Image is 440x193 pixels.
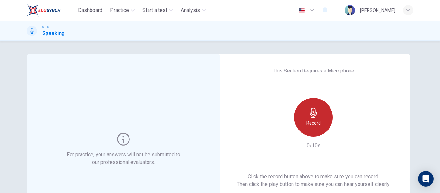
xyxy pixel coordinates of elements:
[110,6,129,14] span: Practice
[27,4,61,17] img: EduSynch logo
[178,5,208,16] button: Analysis
[78,6,102,14] span: Dashboard
[42,29,65,37] h1: Speaking
[298,8,306,13] img: en
[181,6,200,14] span: Analysis
[42,25,49,29] span: CEFR
[142,6,167,14] span: Start a test
[418,171,434,187] div: Open Intercom Messenger
[306,119,321,127] h6: Record
[140,5,176,16] button: Start a test
[27,4,75,17] a: EduSynch logo
[108,5,137,16] button: Practice
[75,5,105,16] button: Dashboard
[294,98,333,137] button: Record
[360,6,395,14] div: [PERSON_NAME]
[345,5,355,15] img: Profile picture
[65,151,182,166] h6: For practice, your answers will not be submitted to our professional evaluators.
